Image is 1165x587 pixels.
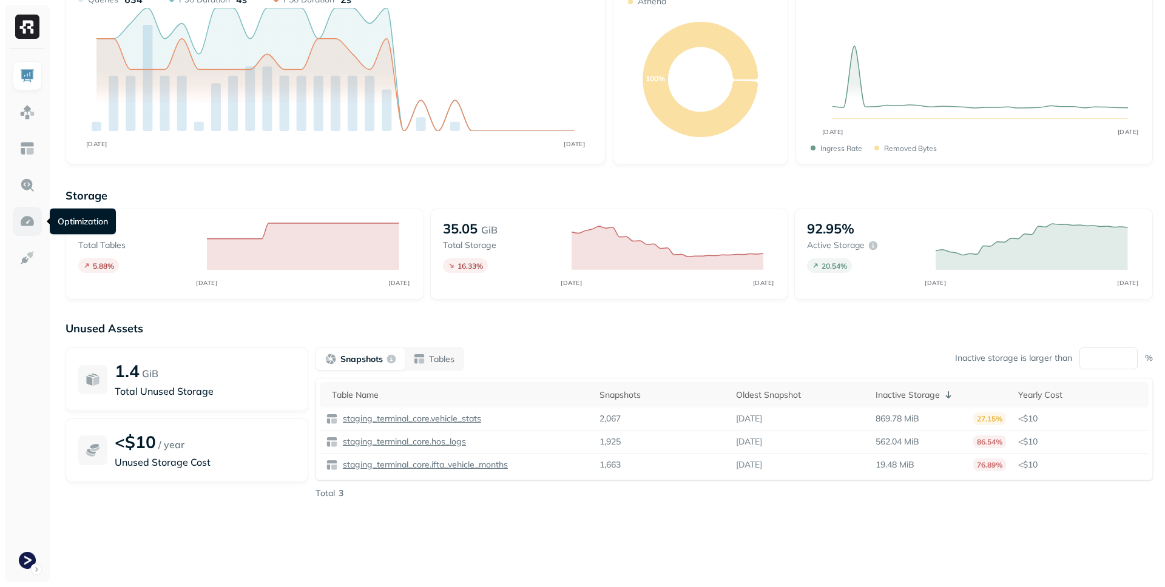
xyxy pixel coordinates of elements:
p: 27.15% [973,412,1006,425]
tspan: [DATE] [388,279,410,286]
p: GiB [481,223,498,237]
p: 35.05 [443,220,478,237]
img: table [326,459,338,471]
p: / year [158,437,184,452]
div: Oldest Snapshot [736,387,863,402]
tspan: [DATE] [1118,279,1139,286]
img: Optimization [19,213,35,229]
p: 92.95% [807,220,854,237]
img: Integrations [19,250,35,266]
p: Inactive storage is larger than [955,352,1072,364]
p: [DATE] [736,436,762,448]
a: staging_terminal_core.vehicle_stats [338,413,481,424]
img: Terminal Staging [19,552,36,569]
img: Query Explorer [19,177,35,193]
tspan: [DATE] [197,279,218,286]
div: Snapshots [599,387,724,402]
p: 86.54% [973,435,1006,448]
div: Table Name [332,387,587,402]
p: Unused Assets [66,321,1153,335]
p: staging_terminal_core.vehicle_stats [340,413,481,424]
p: Total Unused Storage [115,384,295,398]
p: 1,925 [599,436,621,448]
p: Active storage [807,240,865,251]
a: staging_terminal_core.ifta_vehicle_months [338,459,508,471]
p: Unused Storage Cost [115,455,295,469]
div: Optimization [50,209,116,235]
p: <$10 [115,431,156,452]
p: GiB [142,366,158,381]
img: table [326,413,338,425]
p: <$10 [1018,459,1143,471]
p: 5.88 % [93,261,114,270]
p: 1.4 [115,360,140,381]
p: <$10 [1018,436,1143,448]
p: 1,663 [599,459,621,471]
p: Tables [429,354,454,365]
p: 869.78 MiB [876,413,919,424]
a: staging_terminal_core.hos_logs [338,436,466,448]
tspan: [DATE] [925,279,947,286]
p: Total [316,488,335,499]
tspan: [DATE] [86,140,107,148]
tspan: [DATE] [822,128,843,136]
tspan: [DATE] [564,140,585,148]
img: Asset Explorer [19,141,35,156]
p: Inactive Storage [876,389,940,401]
tspan: [DATE] [753,279,774,286]
div: Yearly Cost [1018,387,1143,402]
p: staging_terminal_core.ifta_vehicle_months [340,459,508,471]
p: 3 [339,488,343,499]
p: [DATE] [736,459,762,471]
img: Assets [19,104,35,120]
p: Removed bytes [884,144,937,153]
img: Dashboard [19,68,35,84]
p: 19.48 MiB [876,459,914,471]
tspan: [DATE] [1117,128,1138,136]
p: Ingress Rate [820,144,862,153]
p: 2,067 [599,413,621,424]
p: [DATE] [736,413,762,424]
p: 562.04 MiB [876,436,919,448]
p: Storage [66,189,1153,203]
p: % [1145,352,1153,364]
p: <$10 [1018,413,1143,424]
p: 76.89% [973,458,1006,471]
p: Total storage [443,240,559,251]
img: table [326,436,338,448]
text: 100% [646,74,665,83]
p: 16.33 % [458,261,483,270]
p: Snapshots [340,354,383,365]
p: 20.54 % [822,261,847,270]
tspan: [DATE] [561,279,582,286]
p: Total tables [78,240,195,251]
p: staging_terminal_core.hos_logs [340,436,466,448]
img: Ryft [15,15,39,39]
